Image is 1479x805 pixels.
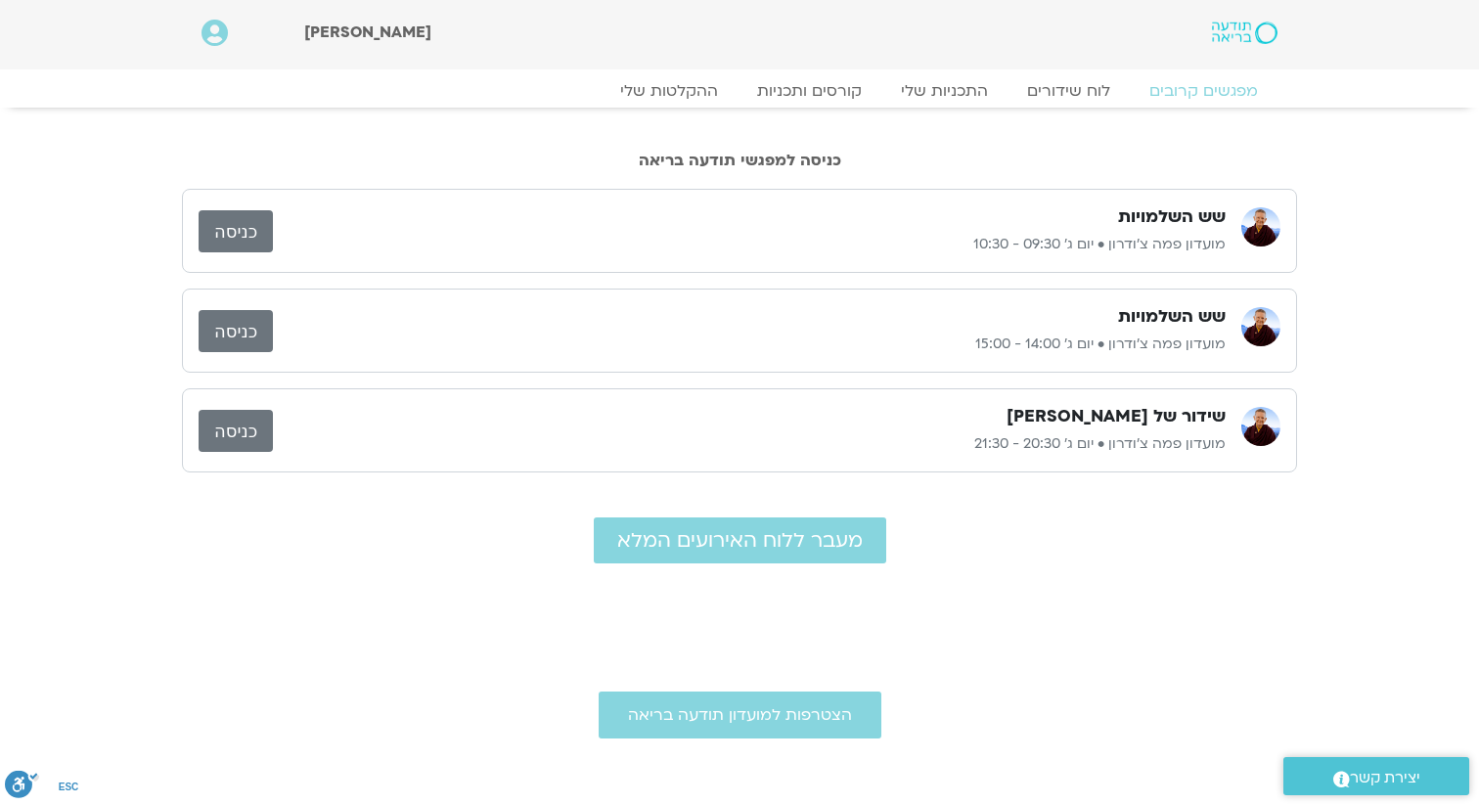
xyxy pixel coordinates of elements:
[738,81,881,101] a: קורסים ותכניות
[1283,757,1469,795] a: יצירת קשר
[182,152,1297,169] h2: כניסה למפגשי תודעה בריאה
[273,333,1226,356] p: מועדון פמה צ'ודרון • יום ג׳ 14:00 - 15:00
[202,81,1277,101] nav: Menu
[1008,81,1130,101] a: לוח שידורים
[1241,207,1280,246] img: מועדון פמה צ'ודרון
[1350,765,1420,791] span: יצירת קשר
[199,210,273,252] a: כניסה
[273,432,1226,456] p: מועדון פמה צ'ודרון • יום ג׳ 20:30 - 21:30
[881,81,1008,101] a: התכניות שלי
[1130,81,1277,101] a: מפגשים קרובים
[273,233,1226,256] p: מועדון פמה צ'ודרון • יום ג׳ 09:30 - 10:30
[617,529,863,552] span: מעבר ללוח האירועים המלא
[1118,205,1226,229] h3: שש השלמויות
[199,410,273,452] a: כניסה
[594,517,886,563] a: מעבר ללוח האירועים המלא
[628,706,852,724] span: הצטרפות למועדון תודעה בריאה
[601,81,738,101] a: ההקלטות שלי
[1241,407,1280,446] img: מועדון פמה צ'ודרון
[304,22,431,43] span: [PERSON_NAME]
[599,692,881,738] a: הצטרפות למועדון תודעה בריאה
[1007,405,1226,428] h3: שידור של [PERSON_NAME]
[1118,305,1226,329] h3: שש השלמויות
[199,310,273,352] a: כניסה
[1241,307,1280,346] img: מועדון פמה צ'ודרון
